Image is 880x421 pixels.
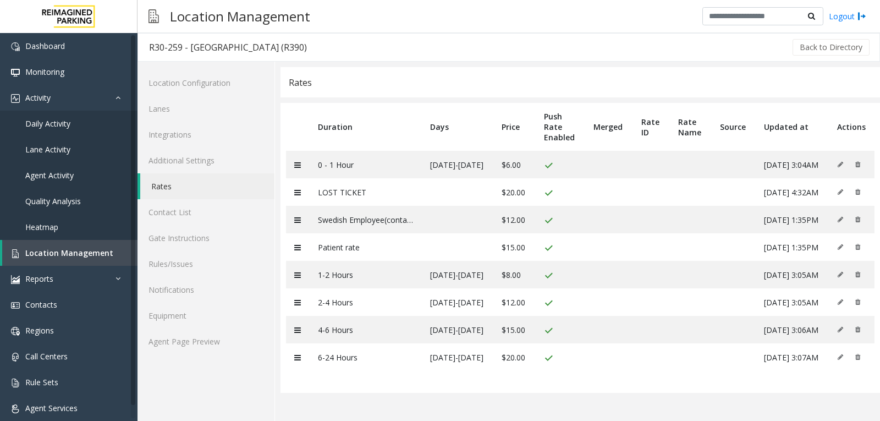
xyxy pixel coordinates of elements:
[422,316,494,343] td: [DATE]-[DATE]
[310,206,422,233] td: Swedish Employee(contact Swedish Parking)
[585,103,633,151] th: Merged
[633,103,670,151] th: Rate ID
[422,288,494,316] td: [DATE]-[DATE]
[11,404,20,413] img: 'icon'
[25,92,51,103] span: Activity
[857,10,866,22] img: logout
[756,316,829,343] td: [DATE] 3:06AM
[25,299,57,310] span: Contacts
[310,288,422,316] td: 2-4 Hours
[137,199,274,225] a: Contact List
[137,96,274,122] a: Lanes
[137,329,274,354] a: Agent Page Preview
[140,173,274,199] a: Rates
[25,377,58,387] span: Rule Sets
[493,178,536,206] td: $20.00
[493,151,536,178] td: $6.00
[137,225,274,251] a: Gate Instructions
[164,3,316,30] h3: Location Management
[2,240,137,266] a: Location Management
[25,248,113,258] span: Location Management
[493,233,536,261] td: $15.00
[310,178,422,206] td: LOST TICKET
[11,327,20,336] img: 'icon'
[422,103,494,151] th: Days
[756,233,829,261] td: [DATE] 1:35PM
[756,151,829,178] td: [DATE] 3:04AM
[422,261,494,288] td: [DATE]-[DATE]
[289,75,312,90] div: Rates
[756,103,829,151] th: Updated at
[25,351,68,362] span: Call Centers
[25,67,64,77] span: Monitoring
[25,41,65,51] span: Dashboard
[310,343,422,371] td: 6-24 Hours
[793,39,870,56] button: Back to Directory
[137,303,274,329] a: Equipment
[137,70,274,96] a: Location Configuration
[756,178,829,206] td: [DATE] 4:32AM
[493,206,536,233] td: $12.00
[25,144,70,155] span: Lane Activity
[536,103,585,151] th: Push Rate Enabled
[137,122,274,147] a: Integrations
[670,103,712,151] th: Rate Name
[493,316,536,343] td: $15.00
[712,103,756,151] th: Source
[11,353,20,362] img: 'icon'
[148,3,159,30] img: pageIcon
[137,147,274,173] a: Additional Settings
[25,196,81,206] span: Quality Analysis
[493,288,536,316] td: $12.00
[25,170,74,181] span: Agent Activity
[310,261,422,288] td: 1-2 Hours
[137,277,274,303] a: Notifications
[756,206,829,233] td: [DATE] 1:35PM
[493,261,536,288] td: $8.00
[11,301,20,310] img: 'icon'
[310,316,422,343] td: 4-6 Hours
[25,118,70,129] span: Daily Activity
[310,233,422,261] td: Patient rate
[756,343,829,371] td: [DATE] 3:07AM
[756,261,829,288] td: [DATE] 3:05AM
[25,403,78,413] span: Agent Services
[310,103,422,151] th: Duration
[11,275,20,284] img: 'icon'
[11,94,20,103] img: 'icon'
[25,325,54,336] span: Regions
[422,151,494,178] td: [DATE]-[DATE]
[11,379,20,387] img: 'icon'
[11,249,20,258] img: 'icon'
[756,288,829,316] td: [DATE] 3:05AM
[11,42,20,51] img: 'icon'
[137,251,274,277] a: Rules/Issues
[25,222,58,232] span: Heatmap
[829,10,866,22] a: Logout
[25,274,53,284] span: Reports
[493,343,536,371] td: $20.00
[829,103,875,151] th: Actions
[493,103,536,151] th: Price
[11,68,20,77] img: 'icon'
[149,40,307,54] div: R30-259 - [GEOGRAPHIC_DATA] (R390)
[422,343,494,371] td: [DATE]-[DATE]
[310,151,422,178] td: 0 - 1 Hour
